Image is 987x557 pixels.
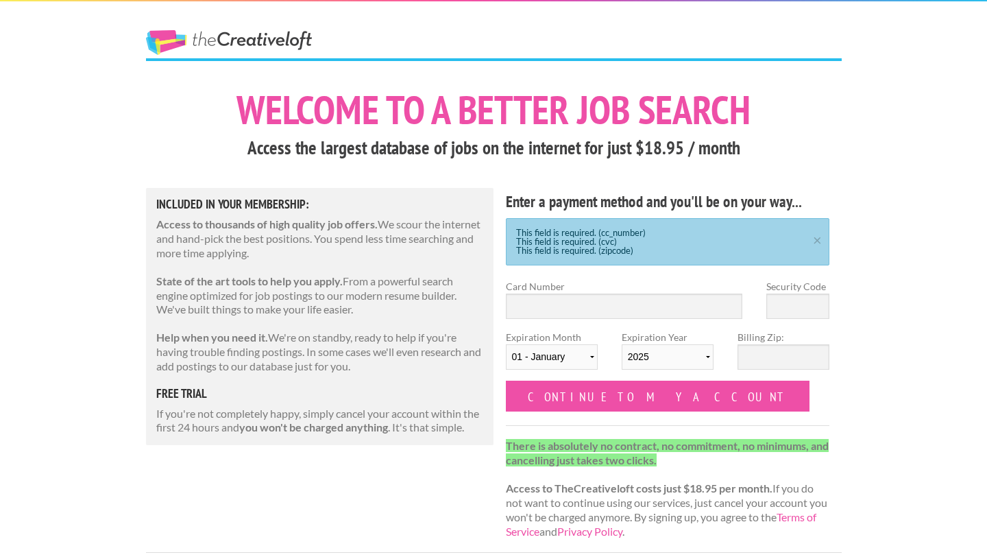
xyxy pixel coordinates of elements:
[156,331,268,344] strong: Help when you need it.
[506,510,816,538] a: Terms of Service
[156,217,484,260] p: We scour the internet and hand-pick the best positions. You spend less time searching and more ti...
[506,330,598,381] label: Expiration Month
[738,330,829,344] label: Billing Zip:
[156,217,378,230] strong: Access to thousands of high quality job offers.
[506,439,829,466] strong: There is absolutely no contract, no commitment, no minimums, and cancelling just takes two clicks.
[156,407,484,436] p: If you're not completely happy, simply cancel your account within the first 24 hours and . It's t...
[146,135,842,161] h3: Access the largest database of jobs on the internet for just $18.95 / month
[506,381,810,412] input: Continue to my account
[156,274,343,287] strong: State of the art tools to help you apply.
[156,388,484,400] h5: free trial
[506,191,830,213] h4: Enter a payment method and you'll be on your way...
[239,420,388,434] strong: you won't be charged anything
[506,218,830,265] div: This field is required. (cc_number) This field is required. (cvc) This field is required. (zipcode)
[146,30,312,55] a: The Creative Loft
[156,331,484,373] p: We're on standby, ready to help if you're having trouble finding postings. In some cases we'll ev...
[809,234,826,243] a: ×
[156,274,484,317] p: From a powerful search engine optimized for job postings to our modern resume builder. We've buil...
[506,279,743,294] label: Card Number
[622,344,714,370] select: Expiration Year
[766,279,829,294] label: Security Code
[506,344,598,370] select: Expiration Month
[506,482,772,495] strong: Access to TheCreativeloft costs just $18.95 per month.
[622,330,714,381] label: Expiration Year
[146,90,842,130] h1: Welcome to a better job search
[506,439,830,539] p: If you do not want to continue using our services, just cancel your account you won't be charged ...
[557,525,622,538] a: Privacy Policy
[156,198,484,211] h5: Included in Your Membership:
